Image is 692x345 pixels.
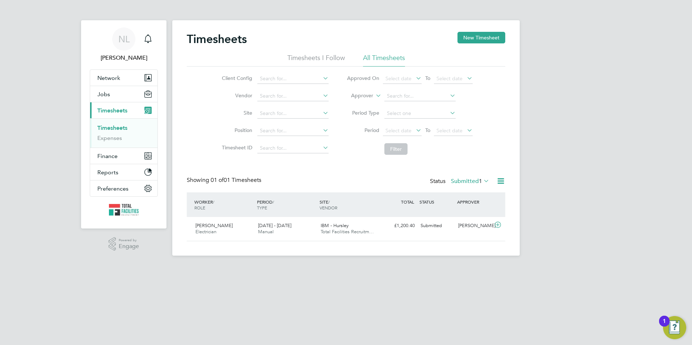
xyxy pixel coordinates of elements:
button: Finance [90,148,157,164]
span: / [273,199,274,205]
a: Timesheets [97,124,127,131]
span: Nicola Lawrence [90,54,158,62]
button: Timesheets [90,102,157,118]
label: Period Type [347,110,379,116]
span: Engage [119,243,139,250]
span: NL [118,34,130,44]
label: Site [220,110,252,116]
li: Timesheets I Follow [287,54,345,67]
label: Client Config [220,75,252,81]
div: SITE [318,195,380,214]
div: Showing [187,176,263,184]
div: 1 [663,321,666,331]
label: Period [347,127,379,133]
span: Reports [97,169,118,176]
span: Select date [385,127,412,134]
span: Select date [436,75,463,82]
label: Approver [341,92,373,99]
input: Search for... [257,108,329,119]
span: ROLE [194,205,205,210]
label: Vendor [220,92,252,99]
div: STATUS [418,195,455,208]
div: [PERSON_NAME] [455,220,493,232]
span: Electrician [195,229,216,235]
nav: Main navigation [81,20,166,229]
input: Search for... [257,74,329,84]
span: Finance [97,153,118,159]
span: To [423,125,432,135]
label: Approved On [347,75,379,81]
a: Expenses [97,135,122,141]
span: Timesheets [97,107,127,114]
div: Status [430,176,491,187]
span: 01 Timesheets [211,176,261,184]
img: tfrecruitment-logo-retina.png [109,204,139,216]
div: £1,200.40 [380,220,418,232]
button: Jobs [90,86,157,102]
input: Search for... [257,91,329,101]
span: Select date [436,127,463,134]
button: Filter [384,143,408,155]
label: Submitted [451,178,489,185]
span: Manual [258,229,274,235]
label: Timesheet ID [220,144,252,151]
span: [DATE] - [DATE] [258,222,291,229]
span: Preferences [97,185,128,192]
input: Search for... [384,91,456,101]
span: 01 of [211,176,224,184]
span: Network [97,74,120,81]
input: Search for... [257,126,329,136]
li: All Timesheets [363,54,405,67]
a: Powered byEngage [109,237,139,251]
input: Search for... [257,143,329,153]
span: IBM - Hursley [321,222,349,229]
a: Go to home page [90,204,158,216]
span: TYPE [257,205,267,210]
h2: Timesheets [187,32,247,46]
span: 1 [479,178,482,185]
button: Open Resource Center, 1 new notification [663,316,686,339]
button: Reports [90,164,157,180]
span: Jobs [97,91,110,98]
button: Network [90,70,157,86]
span: To [423,73,432,83]
span: Powered by [119,237,139,243]
span: Select date [385,75,412,82]
div: Submitted [418,220,455,232]
button: Preferences [90,180,157,196]
span: / [328,199,330,205]
span: [PERSON_NAME] [195,222,233,229]
span: VENDOR [320,205,337,210]
div: Timesheets [90,118,157,148]
label: Position [220,127,252,133]
span: / [213,199,214,205]
div: WORKER [193,195,255,214]
span: Total Facilities Recruitm… [321,229,374,235]
div: PERIOD [255,195,318,214]
input: Select one [384,108,456,119]
a: NL[PERSON_NAME] [90,27,158,62]
span: TOTAL [401,199,414,205]
div: APPROVER [455,195,493,208]
button: New Timesheet [457,32,505,43]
